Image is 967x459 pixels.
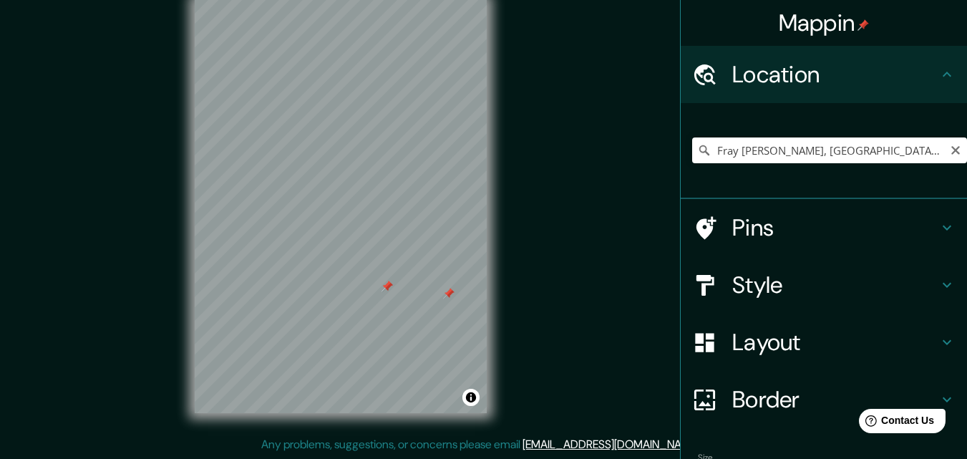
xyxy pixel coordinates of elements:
div: Location [681,46,967,103]
div: Layout [681,314,967,371]
h4: Mappin [779,9,870,37]
h4: Location [732,60,938,89]
img: pin-icon.png [857,19,869,31]
div: Border [681,371,967,428]
button: Toggle attribution [462,389,480,406]
input: Pick your city or area [692,137,967,163]
div: Style [681,256,967,314]
p: Any problems, suggestions, or concerns please email . [261,436,701,453]
h4: Layout [732,328,938,357]
h4: Pins [732,213,938,242]
div: Pins [681,199,967,256]
button: Clear [950,142,961,156]
a: [EMAIL_ADDRESS][DOMAIN_NAME] [523,437,699,452]
h4: Style [732,271,938,299]
iframe: Help widget launcher [840,403,951,443]
h4: Border [732,385,938,414]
